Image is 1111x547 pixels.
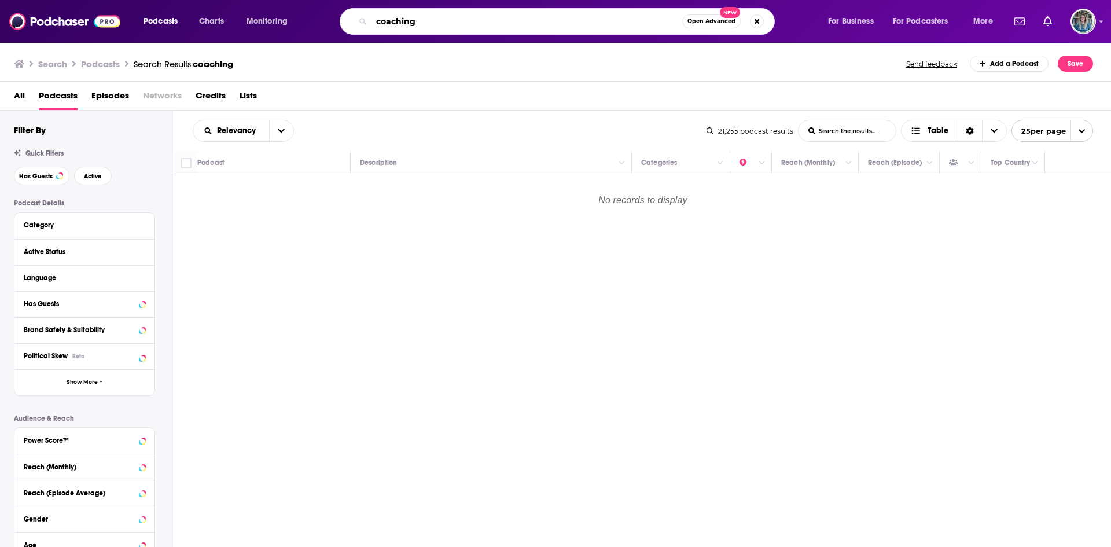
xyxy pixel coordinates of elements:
a: Add a Podcast [970,56,1049,72]
div: Reach (Monthly) [781,156,835,170]
div: Language [24,274,138,282]
a: Podcasts [39,86,78,110]
a: Episodes [91,86,129,110]
span: coaching [193,58,233,69]
h3: Podcasts [81,58,120,69]
div: Gender [24,515,135,523]
button: open menu [820,12,888,31]
button: open menu [193,127,269,135]
div: Has Guests [949,156,965,170]
div: Brand Safety & Suitability [24,326,135,334]
a: Charts [192,12,231,31]
a: Credits [196,86,226,110]
button: Column Actions [842,156,856,170]
button: Has Guests [14,167,69,185]
button: open menu [238,12,303,31]
span: Networks [143,86,182,110]
button: Column Actions [965,156,978,170]
div: Active Status [24,248,138,256]
div: Sort Direction [958,120,982,141]
button: Show profile menu [1070,9,1096,34]
button: open menu [885,12,965,31]
span: New [720,7,741,18]
button: Category [24,218,145,232]
div: Power Score [740,156,756,170]
h2: Choose List sort [193,120,294,142]
button: Column Actions [755,156,769,170]
a: All [14,86,25,110]
div: Top Country [991,156,1030,170]
div: 21,255 podcast results [707,127,793,135]
span: Podcasts [144,13,178,30]
button: Brand Safety & Suitability [24,322,145,337]
p: Audience & Reach [14,414,155,423]
a: Show notifications dropdown [1039,12,1057,31]
span: Logged in as EllaDavidson [1070,9,1096,34]
a: Search Results:coaching [134,58,233,69]
div: Reach (Monthly) [24,463,135,471]
button: Save [1058,56,1093,72]
span: Relevancy [217,127,260,135]
div: Has Guests [24,300,135,308]
div: Podcast [197,156,225,170]
button: Column Actions [1028,156,1042,170]
button: open menu [1011,120,1093,142]
button: Power Score™ [24,432,145,447]
button: Political SkewBeta [24,348,145,363]
span: Open Advanced [687,19,735,24]
p: No records to display [175,175,1111,232]
button: open menu [965,12,1007,31]
button: open menu [135,12,193,31]
div: Beta [72,353,85,360]
button: Show More [14,369,154,395]
span: For Podcasters [893,13,948,30]
input: Search podcasts, credits, & more... [371,12,682,31]
button: Column Actions [923,156,937,170]
button: Column Actions [713,156,727,170]
span: Quick Filters [25,149,64,157]
span: 25 per page [1012,122,1066,140]
span: Charts [199,13,224,30]
span: Monitoring [247,13,288,30]
div: Reach (Episode Average) [24,489,135,497]
button: Reach (Episode Average) [24,485,145,500]
span: Table [928,127,948,135]
button: Send feedback [903,59,961,69]
span: Has Guests [19,173,53,179]
div: Category [24,221,138,229]
div: Description [360,156,397,170]
h2: Filter By [14,124,46,135]
div: Search Results: [134,58,233,69]
span: For Business [828,13,874,30]
img: Podchaser - Follow, Share and Rate Podcasts [9,10,120,32]
a: Show notifications dropdown [1010,12,1029,31]
button: Choose View [901,120,1007,142]
div: Search podcasts, credits, & more... [351,8,786,35]
span: Show More [67,379,98,386]
span: More [973,13,993,30]
div: Categories [641,156,677,170]
a: Lists [240,86,257,110]
button: Language [24,270,145,285]
button: Active [74,167,112,185]
button: Open AdvancedNew [682,14,741,28]
h3: Search [38,58,67,69]
div: Power Score™ [24,436,135,445]
div: Reach (Episode) [868,156,922,170]
button: Column Actions [615,156,629,170]
button: Gender [24,511,145,526]
button: Has Guests [24,296,145,311]
button: Active Status [24,244,145,259]
img: User Profile [1070,9,1096,34]
span: Active [84,173,102,179]
button: open menu [269,120,293,141]
p: Podcast Details [14,199,155,207]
